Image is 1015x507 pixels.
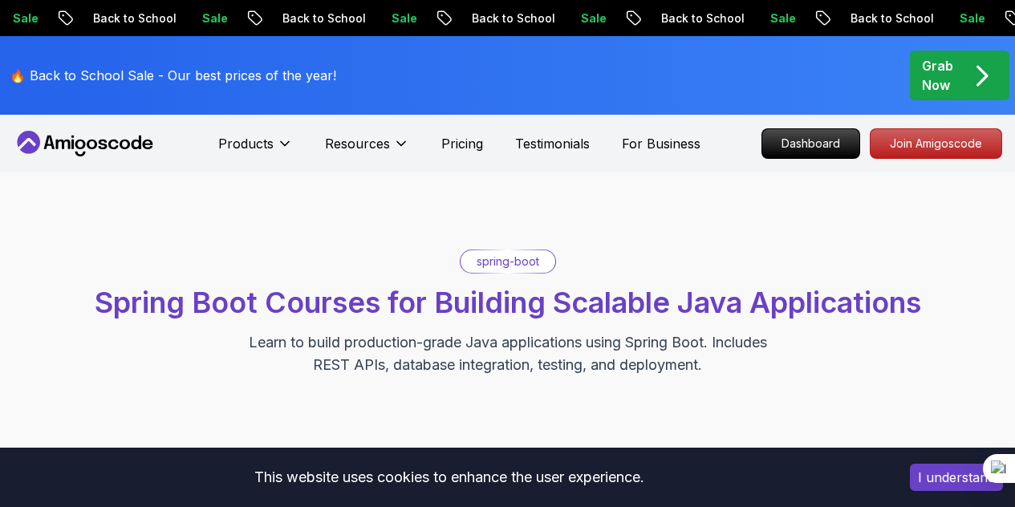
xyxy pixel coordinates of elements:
p: Join Amigoscode [871,129,1001,158]
div: This website uses cookies to enhance the user experience. [12,460,886,495]
p: Dashboard [762,129,859,158]
button: Accept cookies [910,464,1003,491]
p: Sale [158,10,209,26]
p: Learn to build production-grade Java applications using Spring Boot. Includes REST APIs, database... [238,331,777,376]
span: Spring Boot Courses for Building Scalable Java Applications [95,285,921,320]
button: Resources [325,134,409,166]
p: Sale [726,10,777,26]
p: Back to School [428,10,537,26]
p: Back to School [49,10,158,26]
p: 🔥 Back to School Sale - Our best prices of the year! [10,66,336,85]
p: Sale [916,10,967,26]
button: Products [218,134,293,166]
p: Sale [537,10,588,26]
p: Products [218,134,274,153]
a: For Business [622,134,700,153]
a: Join Amigoscode [870,128,1002,159]
p: Resources [325,134,390,153]
p: Back to School [238,10,347,26]
a: Dashboard [761,128,860,159]
a: Pricing [441,134,483,153]
p: Back to School [806,10,916,26]
p: spring-boot [477,253,539,270]
a: Testimonials [515,134,590,153]
p: Back to School [617,10,726,26]
p: Sale [347,10,399,26]
p: Grab Now [922,56,953,95]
